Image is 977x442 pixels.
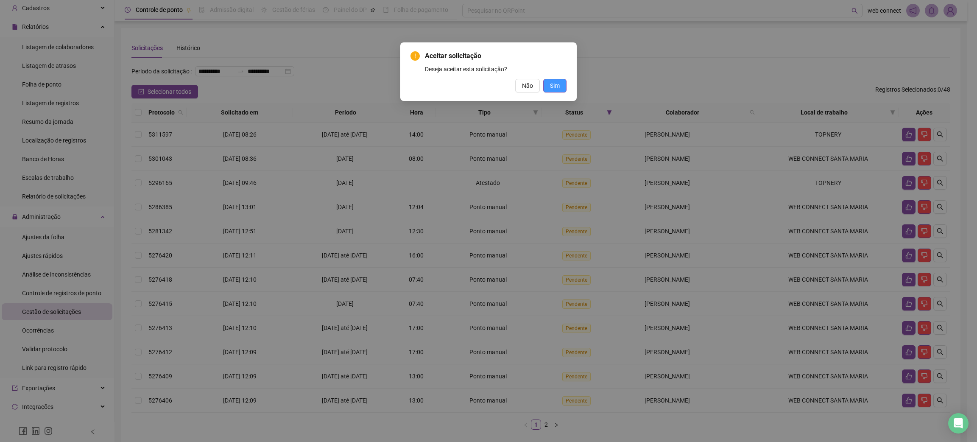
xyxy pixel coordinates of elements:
button: Não [515,79,540,92]
span: exclamation-circle [410,51,420,61]
button: Sim [543,79,567,92]
div: Deseja aceitar esta solicitação? [425,64,567,74]
span: Sim [550,81,560,90]
div: Open Intercom Messenger [948,413,969,434]
span: Aceitar solicitação [425,51,567,61]
span: Não [522,81,533,90]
